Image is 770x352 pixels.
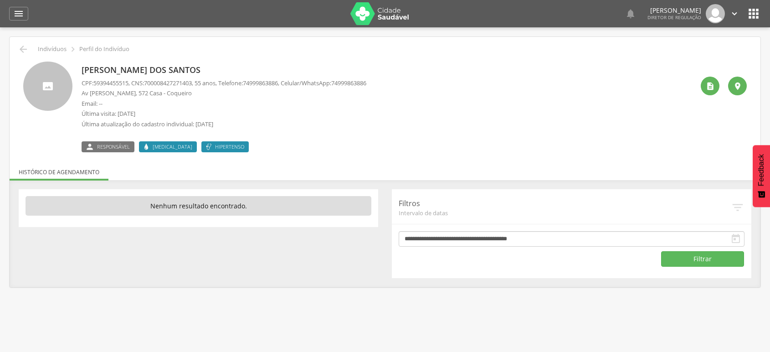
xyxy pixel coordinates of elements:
p: [PERSON_NAME] [647,7,701,14]
div: Localização [728,77,747,95]
i:  [85,143,94,150]
p: Perfil do Indivíduo [79,46,129,53]
p: Última atualização do cadastro individual: [DATE] [82,120,366,129]
button: Filtrar [661,251,744,267]
button: Feedback - Mostrar pesquisa [753,145,770,207]
span: 74999863886 [243,79,278,87]
i:  [731,201,744,214]
p: Av [PERSON_NAME], 572 Casa - Coqueiro [82,89,366,98]
p: Indivíduos [38,46,67,53]
a:  [729,4,739,23]
i:  [730,233,741,244]
span: 59394455515 [93,79,128,87]
span: Feedback [757,154,765,186]
span: [MEDICAL_DATA] [153,143,192,150]
i:  [729,9,739,19]
span: 700008427271403 [144,79,192,87]
p: CPF: , CNS: , 55 anos, Telefone: , Celular/WhatsApp: [82,79,366,88]
p: Última visita: [DATE] [82,109,366,118]
p: Email: -- [82,99,366,108]
p: Nenhum resultado encontrado. [26,196,371,216]
div: Ver histórico de cadastramento [701,77,719,95]
span: 74999863886 [331,79,366,87]
i: Voltar [18,44,29,55]
i:  [706,82,715,91]
a:  [9,7,28,21]
i:  [746,6,761,21]
span: Intervalo de datas [399,209,731,217]
i:  [625,8,636,19]
span: Hipertenso [215,143,244,150]
i:  [733,82,742,91]
i:  [13,8,24,19]
span: Diretor de regulação [647,14,701,21]
a:  [625,4,636,23]
p: Filtros [399,198,731,209]
p: [PERSON_NAME] dos Santos [82,64,366,76]
i:  [68,44,78,54]
span: Responsável [97,143,130,150]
